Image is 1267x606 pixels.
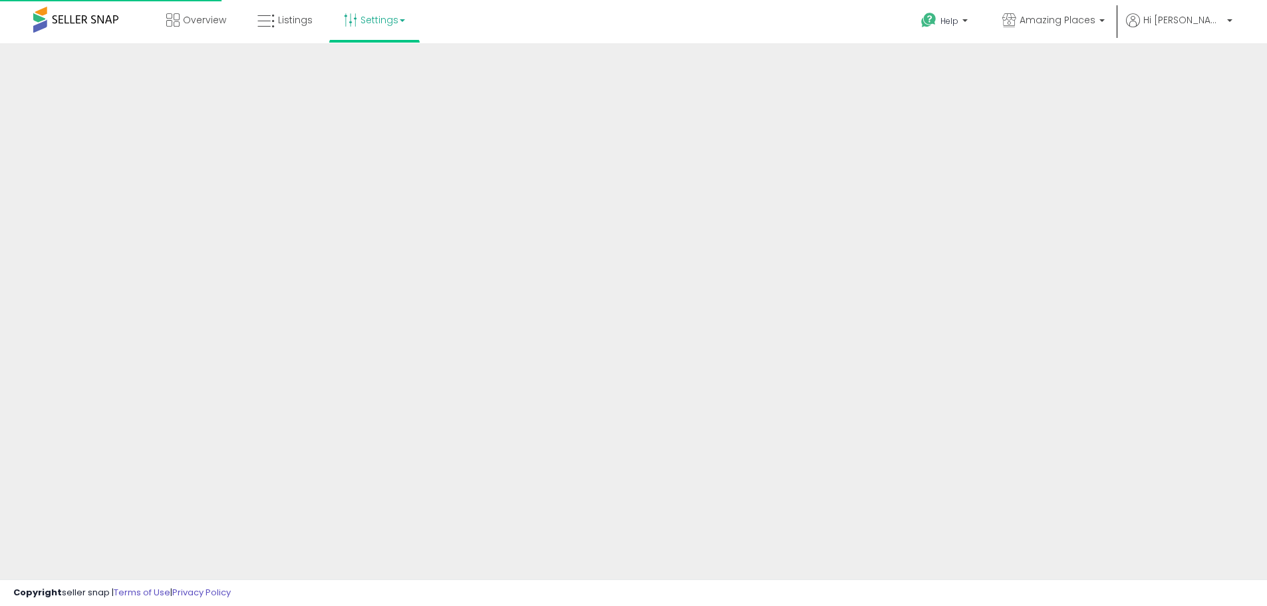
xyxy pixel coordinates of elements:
[1143,13,1223,27] span: Hi [PERSON_NAME]
[13,587,231,599] div: seller snap | |
[1020,13,1095,27] span: Amazing Places
[940,15,958,27] span: Help
[911,2,981,43] a: Help
[920,12,937,29] i: Get Help
[13,586,62,599] strong: Copyright
[172,586,231,599] a: Privacy Policy
[183,13,226,27] span: Overview
[1126,13,1232,43] a: Hi [PERSON_NAME]
[114,586,170,599] a: Terms of Use
[278,13,313,27] span: Listings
